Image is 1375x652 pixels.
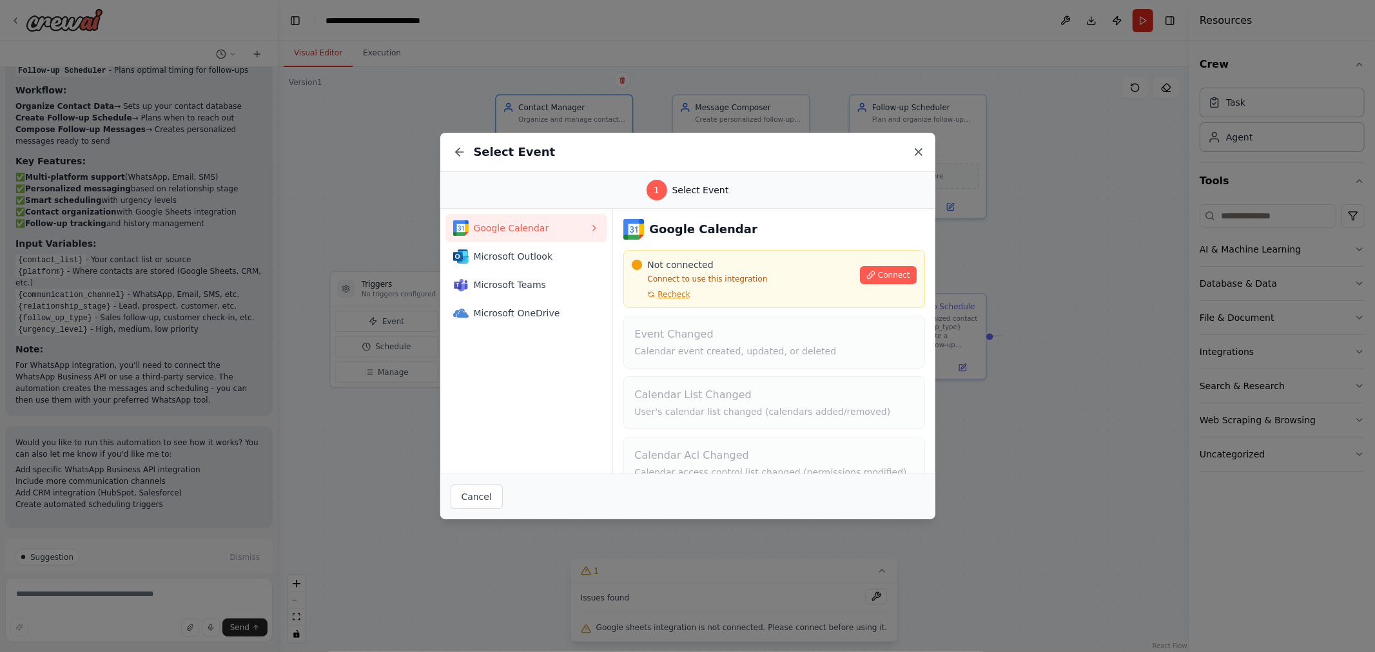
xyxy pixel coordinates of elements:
[474,307,590,320] span: Microsoft OneDrive
[672,184,729,197] span: Select Event
[453,220,469,236] img: Google Calendar
[634,387,913,403] h4: Calendar List Changed
[445,299,608,327] button: Microsoft OneDriveMicrosoft OneDrive
[445,214,608,242] button: Google CalendarGoogle Calendar
[453,277,469,292] img: Microsoft Teams
[445,242,608,271] button: Microsoft OutlookMicrosoft Outlook
[634,448,913,463] h4: Calendar Acl Changed
[451,484,503,509] button: Cancel
[647,258,713,271] span: Not connected
[634,327,913,342] h4: Event Changed
[445,271,608,299] button: Microsoft TeamsMicrosoft Teams
[623,316,924,369] button: Event ChangedCalendar event created, updated, or deleted
[623,437,924,490] button: Calendar Acl ChangedCalendar access control list changed (permissions modified)
[474,143,556,161] h2: Select Event
[474,222,590,235] span: Google Calendar
[453,249,469,264] img: Microsoft Outlook
[632,289,690,300] button: Recheck
[634,466,913,479] p: Calendar access control list changed (permissions modified)
[474,278,590,291] span: Microsoft Teams
[453,305,469,321] img: Microsoft OneDrive
[647,180,667,200] div: 1
[878,270,910,280] span: Connect
[623,376,924,429] button: Calendar List ChangedUser's calendar list changed (calendars added/removed)
[474,250,590,263] span: Microsoft Outlook
[649,220,757,238] h3: Google Calendar
[634,405,913,418] p: User's calendar list changed (calendars added/removed)
[632,274,852,284] p: Connect to use this integration
[634,345,913,358] p: Calendar event created, updated, or deleted
[658,289,690,300] span: Recheck
[623,219,644,240] img: Google Calendar
[860,266,917,284] button: Connect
